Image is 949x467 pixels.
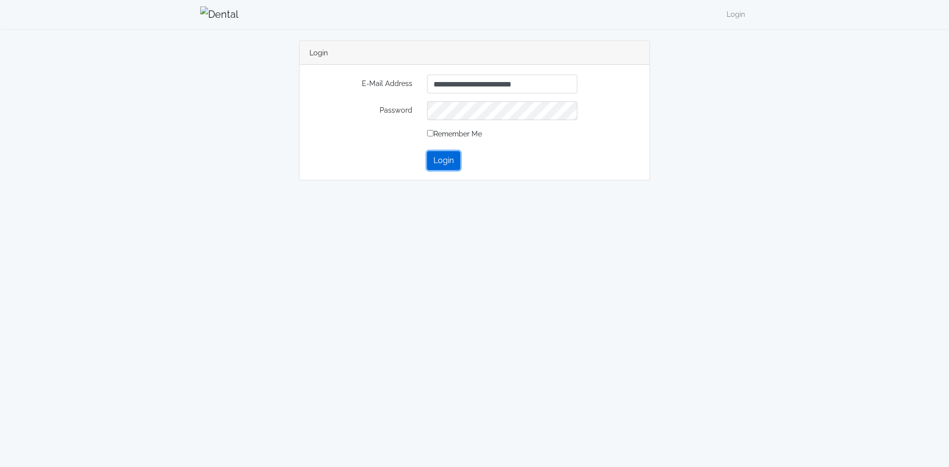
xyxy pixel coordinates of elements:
label: Remember Me [427,128,482,139]
a: Login [723,4,749,24]
button: Login [427,151,460,170]
img: Dental Whale Logo [200,6,239,22]
label: E-Mail Address [309,75,420,93]
input: Remember Me [427,130,433,136]
div: Login [300,41,649,65]
label: Password [309,101,420,120]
